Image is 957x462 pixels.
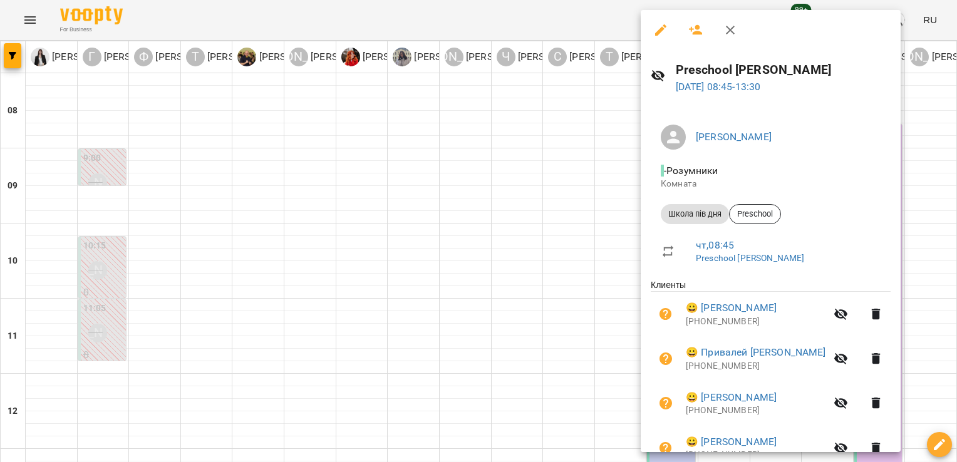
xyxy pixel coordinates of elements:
a: Preschool [PERSON_NAME] [696,253,804,263]
p: Комната [661,178,881,190]
a: 😀 [PERSON_NAME] [686,434,777,449]
a: 😀 Привалей [PERSON_NAME] [686,345,826,360]
p: [PHONE_NUMBER] [686,449,826,461]
button: Визит пока не оплачен. Добавить оплату? [651,388,681,418]
div: Preschool [729,204,781,224]
h6: Preschool [PERSON_NAME] [676,60,891,80]
span: - Розумники [661,165,721,177]
a: 😀 [PERSON_NAME] [686,300,777,316]
p: [PHONE_NUMBER] [686,360,826,372]
p: [PHONE_NUMBER] [686,404,826,417]
a: [PERSON_NAME] [696,131,772,143]
button: Визит пока не оплачен. Добавить оплату? [651,299,681,329]
button: Визит пока не оплачен. Добавить оплату? [651,344,681,374]
a: 😀 [PERSON_NAME] [686,390,777,405]
p: [PHONE_NUMBER] [686,316,826,328]
a: [DATE] 08:45-13:30 [676,81,761,93]
span: Школа пів дня [661,208,729,220]
span: Preschool [730,208,780,220]
a: чт , 08:45 [696,239,734,251]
